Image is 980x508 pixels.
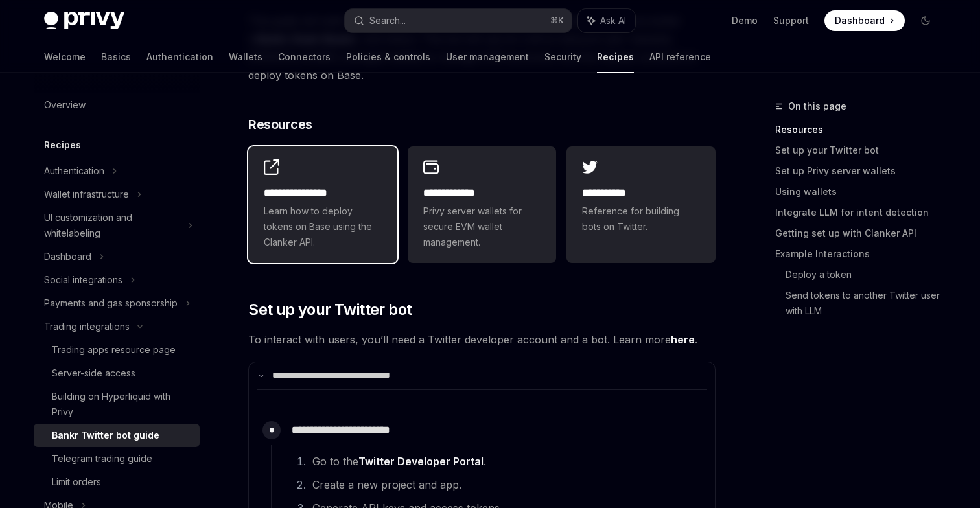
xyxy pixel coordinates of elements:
[44,319,130,334] div: Trading integrations
[146,41,213,73] a: Authentication
[44,210,180,241] div: UI customization and whitelabeling
[915,10,936,31] button: Toggle dark mode
[52,365,135,381] div: Server-side access
[544,41,581,73] a: Security
[773,14,809,27] a: Support
[248,115,312,133] span: Resources
[597,41,634,73] a: Recipes
[775,181,946,202] a: Using wallets
[34,93,200,117] a: Overview
[775,140,946,161] a: Set up your Twitter bot
[34,385,200,424] a: Building on Hyperliquid with Privy
[786,264,946,285] a: Deploy a token
[566,146,716,263] a: **** **** *Reference for building bots on Twitter.
[52,451,152,467] div: Telegram trading guide
[732,14,758,27] a: Demo
[835,14,885,27] span: Dashboard
[309,452,701,470] li: Go to the .
[369,13,406,29] div: Search...
[264,203,382,250] span: Learn how to deploy tokens on Base using the Clanker API.
[582,203,700,235] span: Reference for building bots on Twitter.
[101,41,131,73] a: Basics
[600,14,626,27] span: Ask AI
[34,447,200,470] a: Telegram trading guide
[786,285,946,321] a: Send tokens to another Twitter user with LLM
[44,137,81,153] h5: Recipes
[649,41,711,73] a: API reference
[423,203,541,250] span: Privy server wallets for secure EVM wallet management.
[775,244,946,264] a: Example Interactions
[671,333,695,347] a: here
[550,16,564,26] span: ⌘ K
[775,223,946,244] a: Getting set up with Clanker API
[775,202,946,223] a: Integrate LLM for intent detection
[34,338,200,362] a: Trading apps resource page
[44,295,178,311] div: Payments and gas sponsorship
[229,41,262,73] a: Wallets
[309,476,701,494] li: Create a new project and app.
[346,41,430,73] a: Policies & controls
[44,272,122,288] div: Social integrations
[44,41,86,73] a: Welcome
[358,455,484,468] a: Twitter Developer Portal
[52,342,176,358] div: Trading apps resource page
[248,299,412,320] span: Set up your Twitter bot
[248,146,397,263] a: **** **** **** *Learn how to deploy tokens on Base using the Clanker API.
[44,12,124,30] img: dark logo
[52,474,101,490] div: Limit orders
[34,470,200,494] a: Limit orders
[52,389,192,420] div: Building on Hyperliquid with Privy
[278,41,331,73] a: Connectors
[44,97,86,113] div: Overview
[34,362,200,385] a: Server-side access
[44,163,104,179] div: Authentication
[824,10,905,31] a: Dashboard
[44,249,91,264] div: Dashboard
[775,119,946,140] a: Resources
[34,424,200,447] a: Bankr Twitter bot guide
[248,330,716,349] span: To interact with users, you’ll need a Twitter developer account and a bot. Learn more .
[408,146,557,263] a: **** **** ***Privy server wallets for secure EVM wallet management.
[345,9,572,32] button: Search...⌘K
[578,9,635,32] button: Ask AI
[788,98,846,114] span: On this page
[44,187,129,202] div: Wallet infrastructure
[775,161,946,181] a: Set up Privy server wallets
[446,41,529,73] a: User management
[52,428,159,443] div: Bankr Twitter bot guide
